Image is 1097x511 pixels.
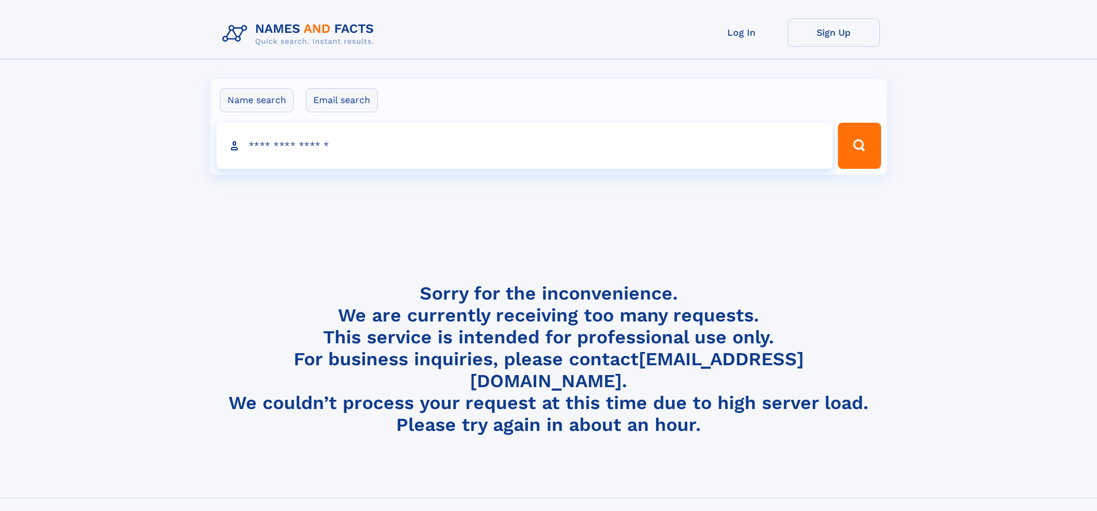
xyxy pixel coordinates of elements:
[218,18,384,50] img: Logo Names and Facts
[220,88,294,112] label: Name search
[218,282,880,436] h4: Sorry for the inconvenience. We are currently receiving too many requests. This service is intend...
[696,18,788,47] a: Log In
[217,123,833,169] input: search input
[838,123,880,169] button: Search Button
[470,348,804,392] a: [EMAIL_ADDRESS][DOMAIN_NAME]
[788,18,880,47] a: Sign Up
[306,88,378,112] label: Email search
